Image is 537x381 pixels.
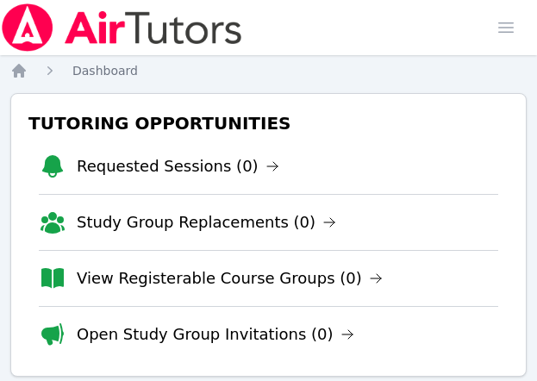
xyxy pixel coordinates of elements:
[77,210,336,234] a: Study Group Replacements (0)
[77,322,354,347] a: Open Study Group Invitations (0)
[25,108,512,139] h3: Tutoring Opportunities
[72,64,138,78] span: Dashboard
[77,266,383,290] a: View Registerable Course Groups (0)
[72,62,138,79] a: Dashboard
[10,62,527,79] nav: Breadcrumb
[77,154,279,178] a: Requested Sessions (0)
